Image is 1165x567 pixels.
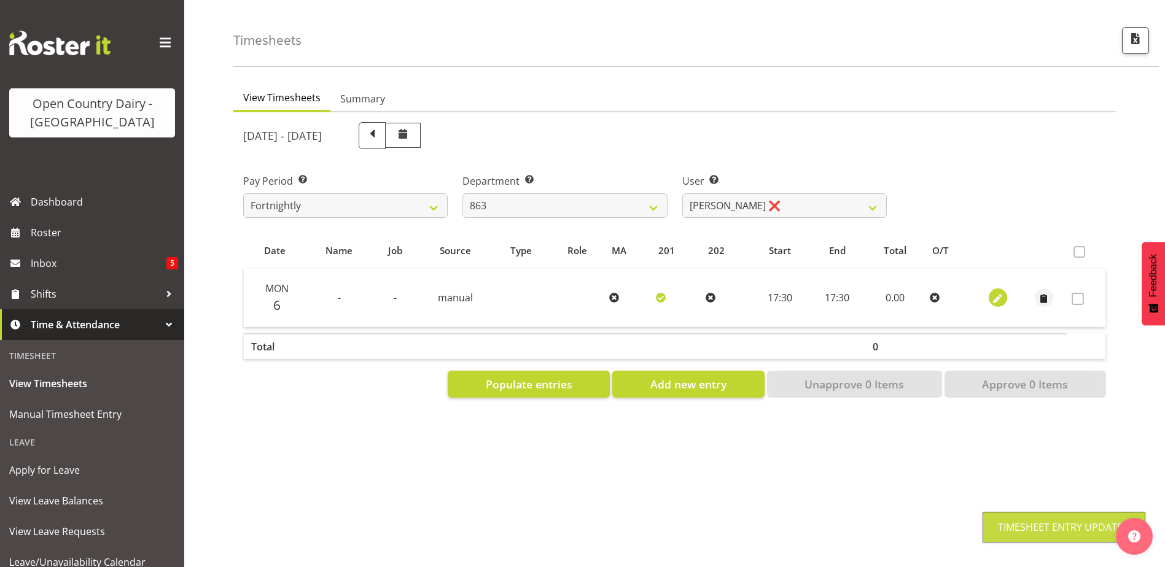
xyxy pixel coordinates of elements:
[462,174,667,188] label: Department
[325,244,353,258] span: Name
[338,291,341,304] span: -
[998,520,1130,534] div: Timesheet Entry Updated
[243,90,321,105] span: View Timesheets
[612,371,764,398] button: Add new entry
[31,254,166,272] span: Inbox
[932,244,949,258] span: O/T
[440,244,471,258] span: Source
[884,244,906,258] span: Total
[3,430,181,455] div: Leave
[865,269,925,327] td: 0.00
[9,374,175,393] span: View Timesheets
[243,174,448,188] label: Pay Period
[244,333,306,359] th: Total
[1142,242,1165,325] button: Feedback - Show survey
[31,223,178,242] span: Roster
[567,244,587,258] span: Role
[809,269,865,327] td: 17:30
[486,376,572,392] span: Populate entries
[394,291,397,304] span: -
[1128,530,1140,542] img: help-xxl-2.png
[388,244,402,258] span: Job
[982,376,1068,392] span: Approve 0 Items
[31,315,160,334] span: Time & Attendance
[3,368,181,399] a: View Timesheets
[438,291,473,304] span: manual
[3,399,181,430] a: Manual Timesheet Entry
[31,285,160,303] span: Shifts
[243,129,322,142] h5: [DATE] - [DATE]
[658,244,675,258] span: 201
[233,33,302,47] h4: Timesheets
[612,244,626,258] span: MA
[21,94,163,131] div: Open Country Dairy - [GEOGRAPHIC_DATA]
[1148,254,1159,297] span: Feedback
[264,244,286,258] span: Date
[3,455,181,485] a: Apply for Leave
[166,257,178,269] span: 5
[3,343,181,368] div: Timesheet
[9,405,175,423] span: Manual Timesheet Entry
[448,371,610,398] button: Populate entries
[682,174,887,188] label: User
[9,492,175,510] span: View Leave Balances
[1122,27,1149,54] button: Export CSV
[510,244,532,258] span: Type
[750,269,809,327] td: 17:30
[265,282,289,295] span: Mon
[829,244,846,258] span: End
[3,485,181,516] a: View Leave Balances
[769,244,791,258] span: Start
[767,371,942,398] button: Unapprove 0 Items
[31,193,178,211] span: Dashboard
[805,376,904,392] span: Unapprove 0 Items
[9,461,175,479] span: Apply for Leave
[340,91,385,106] span: Summary
[650,376,727,392] span: Add new entry
[708,244,725,258] span: 202
[945,371,1106,398] button: Approve 0 Items
[273,296,281,314] span: 6
[9,522,175,541] span: View Leave Requests
[3,516,181,547] a: View Leave Requests
[9,31,111,55] img: Rosterit website logo
[865,333,925,359] th: 0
